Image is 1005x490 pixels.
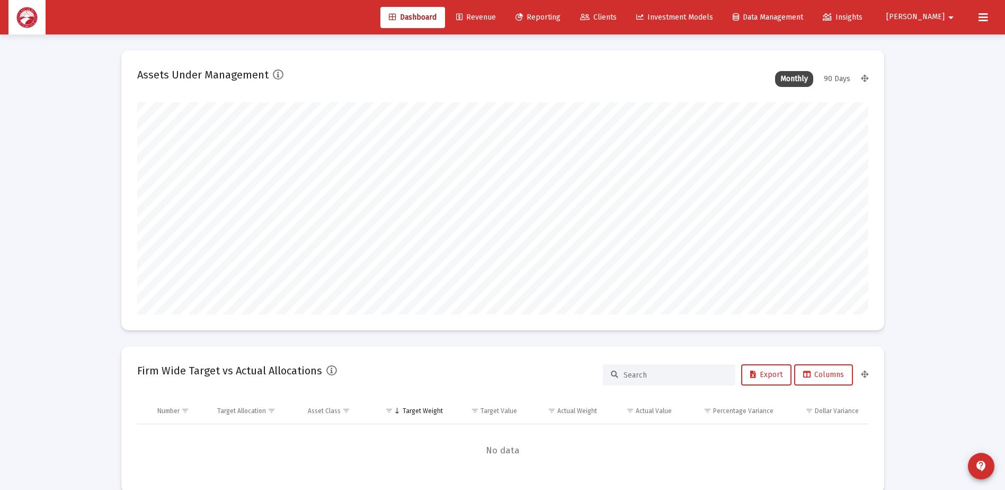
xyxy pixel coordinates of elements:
td: Column Number [150,398,210,424]
h2: Firm Wide Target vs Actual Allocations [137,362,322,379]
td: Column Actual Value [604,398,679,424]
td: Column Actual Weight [524,398,604,424]
span: Data Management [733,13,803,22]
span: Show filter options for column 'Target Weight' [385,407,393,415]
button: Columns [794,364,853,386]
td: Column Target Weight [371,398,450,424]
td: Column Dollar Variance [781,398,868,424]
a: Dashboard [380,7,445,28]
span: Dashboard [389,13,437,22]
div: Percentage Variance [713,407,773,415]
span: Clients [580,13,617,22]
td: Column Percentage Variance [679,398,781,424]
a: Data Management [724,7,812,28]
td: Column Asset Class [300,398,371,424]
a: Investment Models [628,7,722,28]
div: 90 Days [819,71,856,87]
div: Actual Weight [557,407,597,415]
span: Show filter options for column 'Number' [181,407,189,415]
button: [PERSON_NAME] [874,6,970,28]
div: Actual Value [636,407,672,415]
a: Reporting [507,7,569,28]
div: Target Value [481,407,517,415]
span: Export [750,370,782,379]
span: Show filter options for column 'Dollar Variance' [805,407,813,415]
span: Show filter options for column 'Actual Weight' [548,407,556,415]
div: Number [157,407,180,415]
span: Reporting [515,13,561,22]
span: Revenue [456,13,496,22]
button: Export [741,364,791,386]
div: Target Allocation [217,407,266,415]
span: Insights [823,13,862,22]
span: [PERSON_NAME] [886,13,945,22]
mat-icon: contact_support [975,460,988,472]
span: Show filter options for column 'Target Value' [471,407,479,415]
input: Search [624,371,727,380]
td: Column Target Value [450,398,525,424]
span: Show filter options for column 'Target Allocation' [268,407,275,415]
span: Show filter options for column 'Asset Class' [342,407,350,415]
mat-icon: arrow_drop_down [945,7,957,28]
img: Dashboard [16,7,38,28]
a: Insights [814,7,871,28]
div: Dollar Variance [815,407,859,415]
a: Revenue [448,7,504,28]
span: Investment Models [636,13,713,22]
div: Monthly [775,71,813,87]
div: Data grid [137,398,868,477]
div: Asset Class [308,407,341,415]
span: No data [137,445,868,457]
span: Show filter options for column 'Actual Value' [626,407,634,415]
a: Clients [572,7,625,28]
div: Target Weight [403,407,443,415]
span: Show filter options for column 'Percentage Variance' [704,407,711,415]
td: Column Target Allocation [210,398,300,424]
h2: Assets Under Management [137,66,269,83]
span: Columns [803,370,844,379]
